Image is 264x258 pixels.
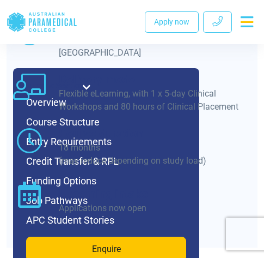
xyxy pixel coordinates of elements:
[59,141,251,167] div: 18 months (may reduce depending on study load)
[236,12,257,32] button: Toggle navigation
[59,202,251,215] div: Applications now open
[59,87,251,113] div: Flexible eLearning, with 1 x 5-day Clinical Workshops and 80 hours of Clinical Placement
[59,127,251,141] h3: Course duration
[59,33,251,59] div: Australia-wide, with in-person attendance at an [GEOGRAPHIC_DATA]
[7,4,77,40] a: Australian Paramedical College
[59,73,251,87] h3: Delivery mode
[59,187,251,201] h3: Upcoming intake
[145,11,199,33] a: Apply now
